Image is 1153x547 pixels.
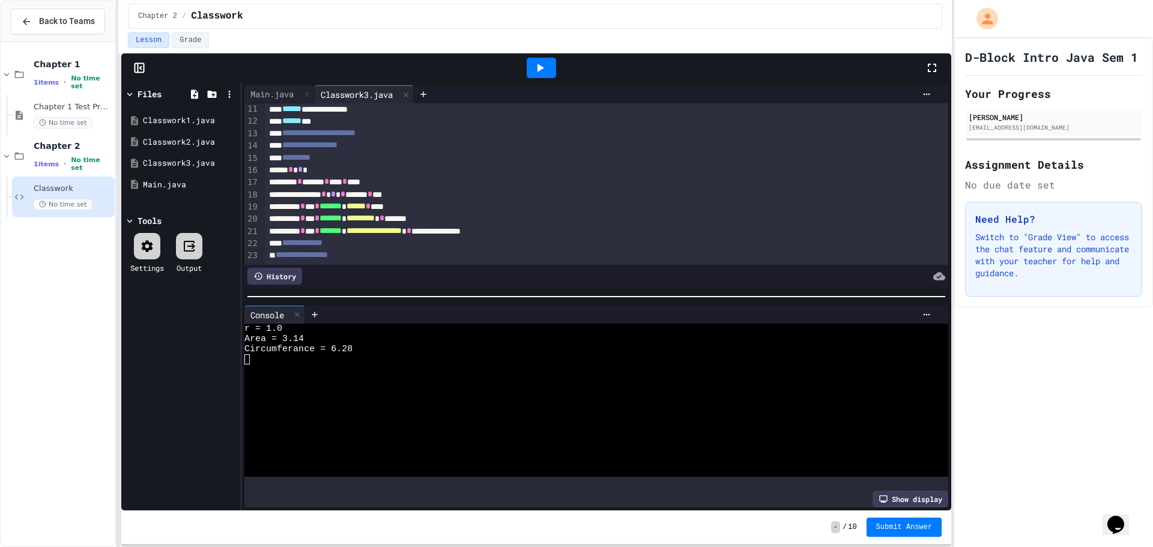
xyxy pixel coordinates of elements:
div: 18 [244,189,259,201]
span: / [843,522,847,532]
span: Classwork [191,9,243,23]
span: Submit Answer [876,522,933,532]
div: 20 [244,213,259,225]
span: - [831,521,840,533]
div: 21 [244,226,259,238]
div: My Account [964,5,1001,32]
span: 10 [848,522,856,532]
div: Classwork3.java [315,88,399,101]
span: 1 items [34,79,59,86]
div: Console [244,306,305,324]
h1: D-Block Intro Java Sem 1 [965,49,1138,65]
div: 12 [244,115,259,127]
span: Chapter 2 [34,141,112,151]
p: Switch to "Grade View" to access the chat feature and communicate with your teacher for help and ... [975,231,1132,279]
div: Settings [130,262,164,273]
button: Grade [172,32,209,48]
button: Back to Teams [11,8,105,34]
span: • [64,159,66,169]
h2: Assignment Details [965,156,1142,173]
div: Files [138,88,162,100]
span: No time set [34,117,92,128]
button: Submit Answer [867,518,942,537]
div: Tools [138,214,162,227]
div: 23 [244,250,259,262]
div: 16 [244,165,259,177]
h3: Need Help? [975,212,1132,226]
div: Classwork3.java [315,85,414,103]
div: [EMAIL_ADDRESS][DOMAIN_NAME] [969,123,1139,132]
div: 19 [244,201,259,213]
span: Area = 3.14 [244,334,304,344]
div: Classwork1.java [143,115,237,127]
div: 17 [244,177,259,189]
span: Chapter 1 [34,59,112,70]
span: No time set [71,74,112,90]
span: No time set [71,156,112,172]
span: Back to Teams [39,15,95,28]
div: Console [244,309,290,321]
div: Output [177,262,202,273]
span: Classwork [34,184,112,194]
div: 22 [244,238,259,250]
h2: Your Progress [965,85,1142,102]
button: Lesson [128,32,169,48]
span: / [182,11,186,21]
div: Classwork2.java [143,136,237,148]
span: 1 items [34,160,59,168]
span: No time set [34,199,92,210]
span: Chapter 1 Test Program [34,102,112,112]
span: • [64,77,66,87]
span: Chapter 2 [138,11,177,21]
span: Circumferance = 6.28 [244,344,353,354]
div: 15 [244,153,259,165]
div: Main.java [244,85,315,103]
div: History [247,268,302,285]
div: Main.java [244,88,300,100]
iframe: chat widget [1103,499,1141,535]
div: 11 [244,103,259,115]
div: 14 [244,140,259,152]
div: [PERSON_NAME] [969,112,1139,122]
div: Show display [873,491,948,507]
span: r = 1.0 [244,324,282,334]
div: Classwork3.java [143,157,237,169]
div: Main.java [143,179,237,191]
div: No due date set [965,178,1142,192]
div: 13 [244,128,259,140]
